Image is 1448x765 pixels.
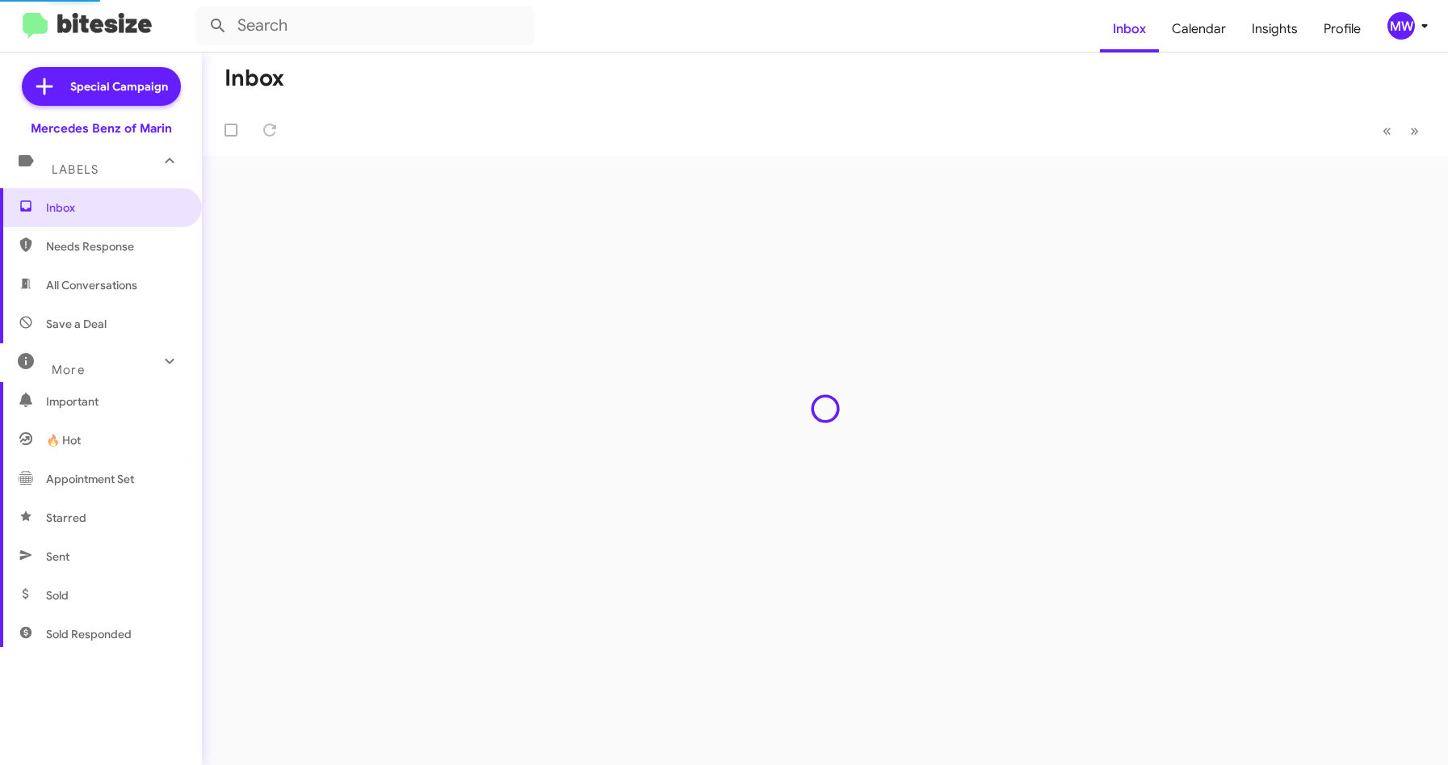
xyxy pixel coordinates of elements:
[1387,12,1415,40] div: MW
[1239,6,1311,53] a: Insights
[1373,114,1401,147] button: Previous
[46,238,183,254] span: Needs Response
[1374,114,1429,147] nav: Page navigation example
[31,120,172,137] div: Mercedes Benz of Marin
[46,200,183,216] span: Inbox
[1383,120,1391,141] span: «
[46,316,107,332] span: Save a Deal
[1100,6,1159,53] a: Inbox
[225,65,284,91] h1: Inbox
[70,78,168,95] span: Special Campaign
[52,162,99,177] span: Labels
[46,587,69,603] span: Sold
[1400,114,1429,147] button: Next
[1159,6,1239,53] a: Calendar
[46,626,132,642] span: Sold Responded
[46,510,86,526] span: Starred
[1311,6,1374,53] a: Profile
[46,549,69,565] span: Sent
[1374,12,1430,40] button: MW
[46,471,134,487] span: Appointment Set
[22,67,181,106] a: Special Campaign
[52,363,85,377] span: More
[46,432,81,448] span: 🔥 Hot
[1410,120,1419,141] span: »
[46,393,183,410] span: Important
[46,277,137,293] span: All Conversations
[195,6,535,45] input: Search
